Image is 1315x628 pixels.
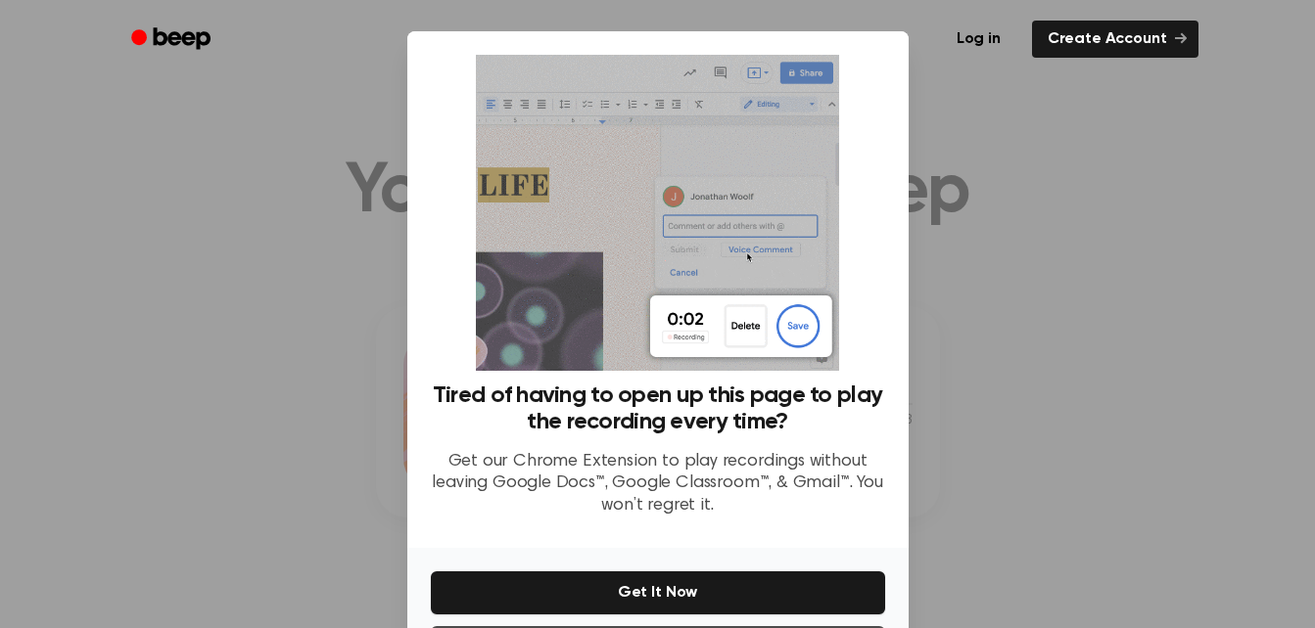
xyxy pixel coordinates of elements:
[431,382,885,435] h3: Tired of having to open up this page to play the recording every time?
[117,21,228,59] a: Beep
[937,17,1020,62] a: Log in
[476,55,839,371] img: Beep extension in action
[431,571,885,614] button: Get It Now
[1032,21,1198,58] a: Create Account
[431,451,885,517] p: Get our Chrome Extension to play recordings without leaving Google Docs™, Google Classroom™, & Gm...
